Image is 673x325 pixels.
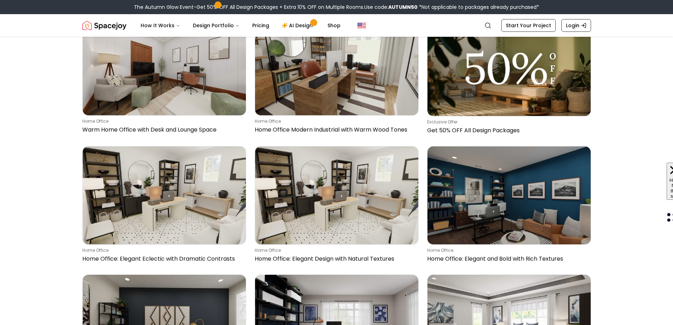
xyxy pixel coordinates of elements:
[135,18,186,33] button: How It Works
[83,146,246,244] img: Home Office: Elegant Eclectic with Dramatic Contrasts
[82,18,126,33] a: Spacejoy
[255,146,418,244] img: Home Office: Elegant Design with Natural Textures
[501,19,556,32] a: Start Your Project
[247,18,275,33] a: Pricing
[418,4,539,11] span: *Not applicable to packages already purchased*
[427,17,591,137] a: Get 50% OFF All Design PackagesExclusive OfferGet 50% OFF All Design Packages
[135,18,346,33] nav: Main
[82,255,243,263] p: Home Office: Elegant Eclectic with Dramatic Contrasts
[255,126,416,134] p: Home Office Modern Industrial with Warm Wood Tones
[255,248,416,253] p: home office
[358,21,366,30] img: United States
[255,146,419,266] a: Home Office: Elegant Design with Natural Textureshome officeHome Office: Elegant Design with Natu...
[427,119,588,125] p: Exclusive Offer
[187,18,245,33] button: Design Portfolio
[82,118,243,124] p: home office
[255,118,416,124] p: home office
[82,14,591,37] nav: Global
[82,248,243,253] p: home office
[255,255,416,263] p: Home Office: Elegant Design with Natural Textures
[82,126,243,134] p: Warm Home Office with Desk and Lounge Space
[255,17,419,137] a: Home Office Modern Industrial with Warm Wood Toneshome officeHome Office Modern Industrial with W...
[83,17,246,115] img: Warm Home Office with Desk and Lounge Space
[427,146,591,266] a: Home Office: Elegant and Bold with Rich Textureshome officeHome Office: Elegant and Bold with Ric...
[364,4,418,11] span: Use code:
[255,17,418,115] img: Home Office Modern Industrial with Warm Wood Tones
[322,18,346,33] a: Shop
[427,248,588,253] p: home office
[561,19,591,32] a: Login
[134,4,539,11] div: The Autumn Glow Event-Get 50% OFF All Design Packages + Extra 10% OFF on Multiple Rooms.
[427,146,591,244] img: Home Office: Elegant and Bold with Rich Textures
[82,17,246,137] a: Warm Home Office with Desk and Lounge Spacehome officeWarm Home Office with Desk and Lounge Space
[276,18,320,33] a: AI Design
[427,255,588,263] p: Home Office: Elegant and Bold with Rich Textures
[427,126,588,135] p: Get 50% OFF All Design Packages
[82,146,246,266] a: Home Office: Elegant Eclectic with Dramatic Contrastshome officeHome Office: Elegant Eclectic wit...
[82,18,126,33] img: Spacejoy Logo
[427,17,591,116] img: Get 50% OFF All Design Packages
[388,4,418,11] b: AUTUMN50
